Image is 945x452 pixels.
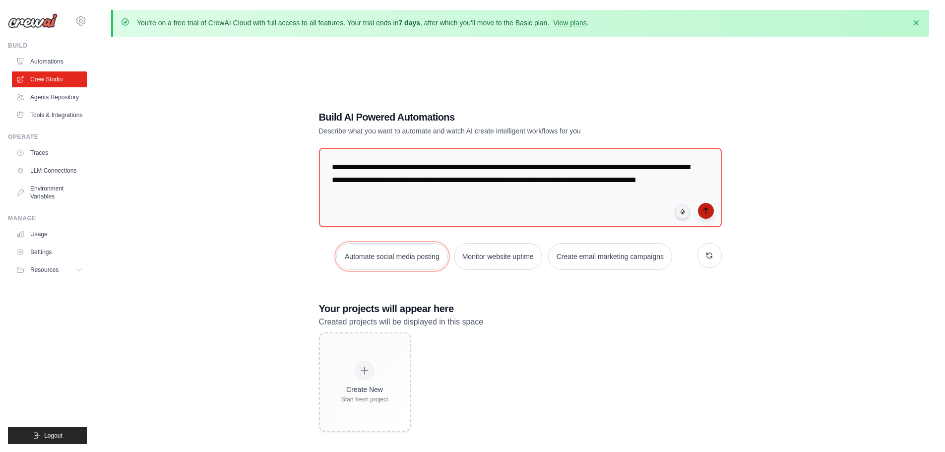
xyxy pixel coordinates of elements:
div: Operate [8,133,87,141]
button: Click to speak your automation idea [675,204,690,219]
p: Describe what you want to automate and watch AI create intelligent workflows for you [319,126,652,136]
a: Environment Variables [12,181,87,204]
a: Usage [12,226,87,242]
button: Create email marketing campaigns [548,243,672,270]
a: Tools & Integrations [12,107,87,123]
div: Create New [341,385,388,394]
button: Monitor website uptime [454,243,542,270]
button: Logout [8,427,87,444]
div: Manage [8,214,87,222]
button: Get new suggestions [697,243,722,268]
h1: Build AI Powered Automations [319,110,652,124]
button: Resources [12,262,87,278]
p: You're on a free trial of CrewAI Cloud with full access to all features. Your trial ends in , aft... [137,18,589,28]
a: LLM Connections [12,163,87,179]
a: Settings [12,244,87,260]
strong: 7 days [398,19,420,27]
h3: Your projects will appear here [319,302,722,316]
div: Build [8,42,87,50]
button: Automate social media posting [336,243,448,270]
p: Created projects will be displayed in this space [319,316,722,328]
a: Automations [12,54,87,69]
a: View plans [553,19,586,27]
a: Traces [12,145,87,161]
a: Crew Studio [12,71,87,87]
span: Resources [30,266,59,274]
div: Start fresh project [341,395,388,403]
img: Logo [8,13,58,28]
span: Logout [44,432,63,440]
a: Agents Repository [12,89,87,105]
